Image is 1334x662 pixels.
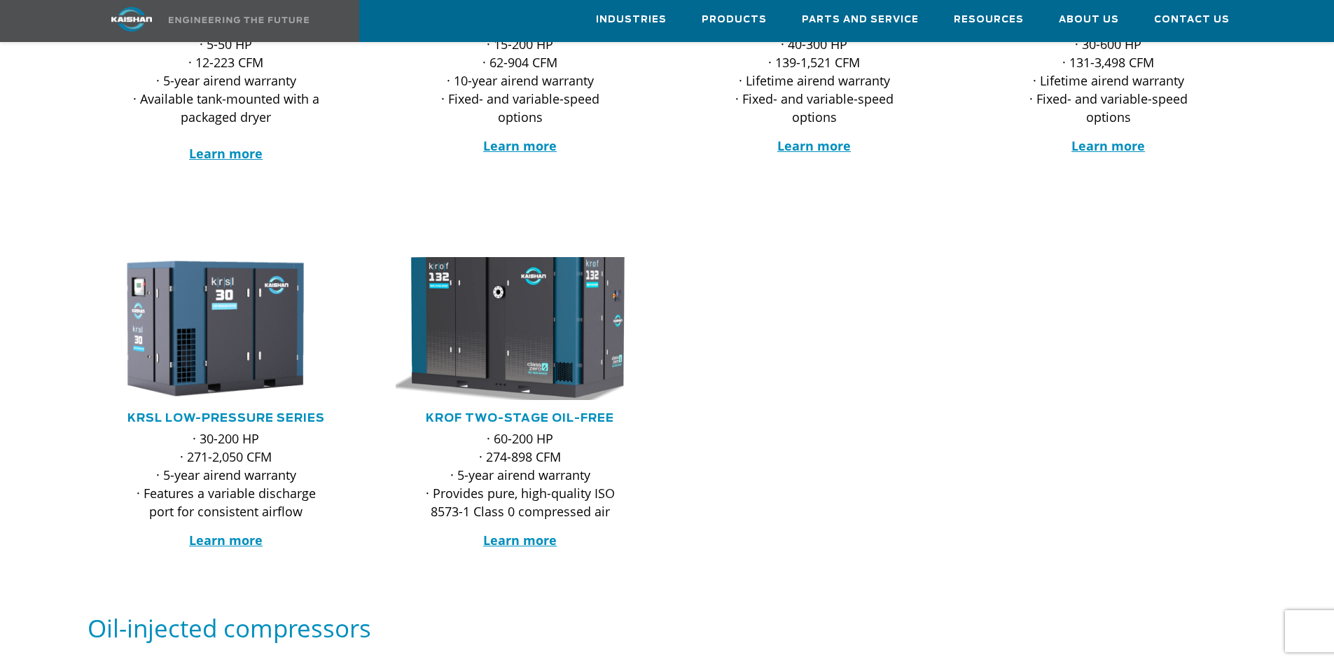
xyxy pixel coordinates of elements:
[127,413,325,424] a: KRSL Low-Pressure Series
[130,35,323,163] p: · 5-50 HP · 12-223 CFM · 5-year airend warranty · Available tank-mounted with a packaged dryer
[373,250,647,407] img: krof132
[802,12,919,28] span: Parts and Service
[169,17,309,23] img: Engineering the future
[1059,1,1119,39] a: About Us
[91,257,340,400] img: krsl30
[777,137,851,154] a: Learn more
[189,145,263,162] a: Learn more
[424,429,617,520] p: · 60-200 HP · 274-898 CFM · 5-year airend warranty · Provides pure, high-quality ISO 8573-1 Class...
[596,1,667,39] a: Industries
[954,12,1024,28] span: Resources
[718,35,911,126] p: · 40-300 HP · 139-1,521 CFM · Lifetime airend warranty · Fixed- and variable-speed options
[1154,1,1230,39] a: Contact Us
[1059,12,1119,28] span: About Us
[189,532,263,549] a: Learn more
[1154,12,1230,28] span: Contact Us
[483,137,557,154] a: Learn more
[102,257,351,400] div: krsl30
[596,12,667,28] span: Industries
[702,1,767,39] a: Products
[702,12,767,28] span: Products
[79,7,184,32] img: kaishan logo
[483,532,557,549] a: Learn more
[130,429,323,520] p: · 30-200 HP · 271-2,050 CFM · 5-year airend warranty · Features a variable discharge port for con...
[954,1,1024,39] a: Resources
[424,35,617,126] p: · 15-200 HP · 62-904 CFM · 10-year airend warranty · Fixed- and variable-speed options
[426,413,614,424] a: KROF TWO-STAGE OIL-FREE
[396,257,645,400] div: krof132
[88,612,1247,644] h5: Oil-injected compressors
[802,1,919,39] a: Parts and Service
[1071,137,1145,154] a: Learn more
[1012,35,1205,126] p: · 30-600 HP · 131-3,498 CFM · Lifetime airend warranty · Fixed- and variable-speed options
